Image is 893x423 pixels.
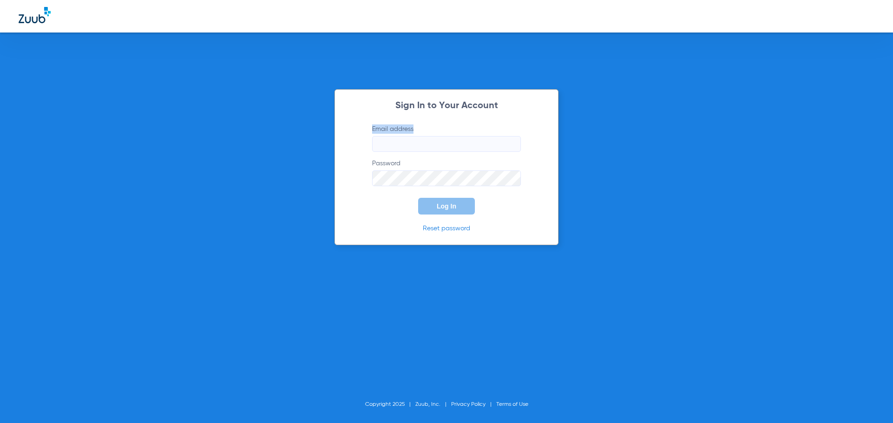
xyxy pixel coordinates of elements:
[365,400,415,409] li: Copyright 2025
[423,225,470,232] a: Reset password
[358,101,535,111] h2: Sign In to Your Account
[372,136,521,152] input: Email address
[372,159,521,186] label: Password
[451,402,486,407] a: Privacy Policy
[372,124,521,152] label: Email address
[437,202,456,210] span: Log In
[418,198,475,215] button: Log In
[415,400,451,409] li: Zuub, Inc.
[496,402,528,407] a: Terms of Use
[19,7,51,23] img: Zuub Logo
[372,170,521,186] input: Password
